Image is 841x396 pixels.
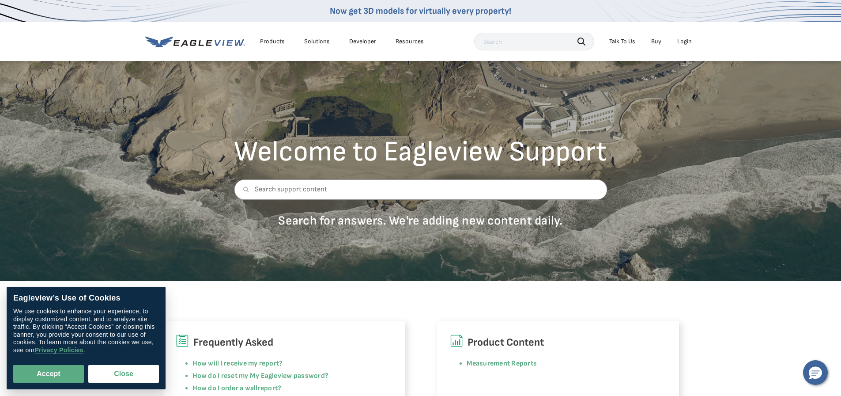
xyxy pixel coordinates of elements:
[192,372,329,380] a: How do I reset my My Eagleview password?
[234,179,607,200] input: Search support content
[192,359,283,368] a: How will I receive my report?
[677,38,692,46] div: Login
[349,38,376,46] a: Developer
[651,38,661,46] a: Buy
[13,293,159,303] div: Eagleview’s Use of Cookies
[13,308,159,354] div: We use cookies to enhance your experience, to display customized content, and to analyze site tra...
[278,384,281,392] a: ?
[176,334,392,351] h6: Frequently Asked
[803,360,828,385] button: Hello, have a question? Let’s chat.
[260,38,285,46] div: Products
[330,6,511,16] a: Now get 3D models for virtually every property!
[13,365,84,383] button: Accept
[474,33,594,50] input: Search
[467,359,537,368] a: Measurement Reports
[609,38,635,46] div: Talk To Us
[34,346,83,354] a: Privacy Policies
[234,138,607,166] h2: Welcome to Eagleview Support
[304,38,330,46] div: Solutions
[192,384,258,392] a: How do I order a wall
[88,365,159,383] button: Close
[258,384,278,392] a: report
[396,38,424,46] div: Resources
[450,334,666,351] h6: Product Content
[234,213,607,228] p: Search for answers. We're adding new content daily.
